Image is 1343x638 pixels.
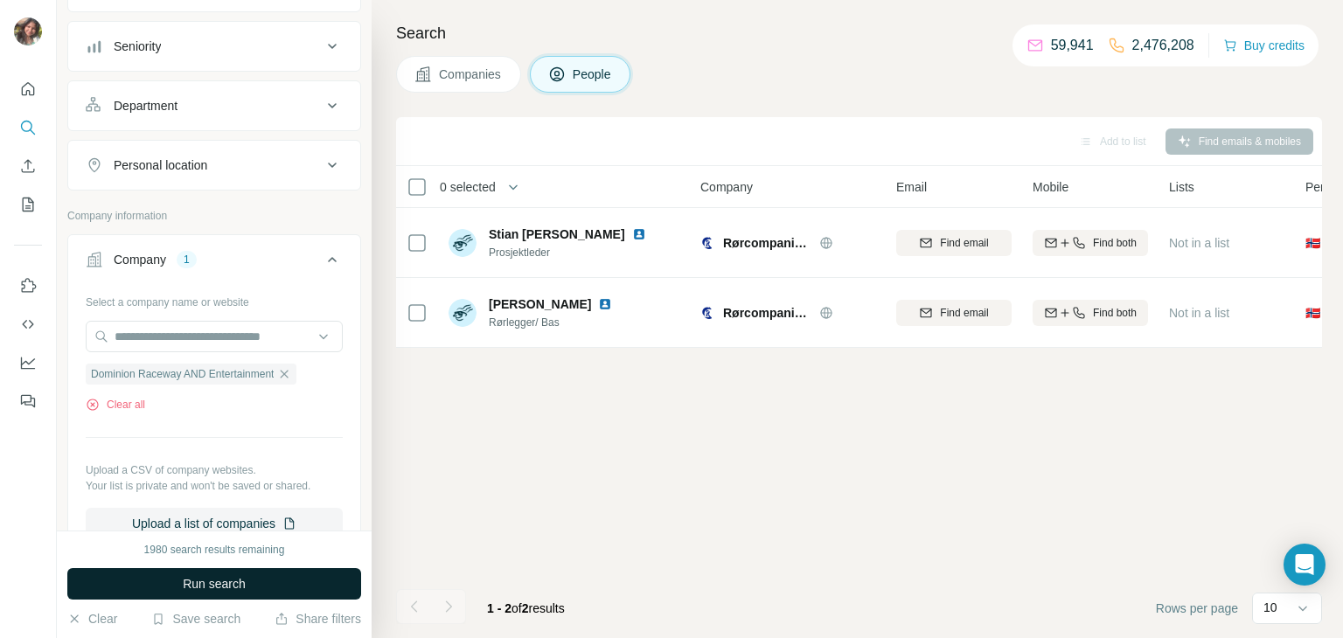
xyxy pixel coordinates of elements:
[86,462,343,478] p: Upload a CSV of company websites.
[1132,35,1194,56] p: 2,476,208
[14,270,42,302] button: Use Surfe on LinkedIn
[114,38,161,55] div: Seniority
[632,227,646,241] img: LinkedIn logo
[489,225,625,243] span: Stian [PERSON_NAME]
[723,304,811,322] span: Rørcompaniet AS
[896,230,1012,256] button: Find email
[1263,599,1277,616] p: 10
[440,178,496,196] span: 0 selected
[1169,178,1194,196] span: Lists
[114,251,166,268] div: Company
[449,229,477,257] img: Avatar
[275,610,361,628] button: Share filters
[940,235,988,251] span: Find email
[700,236,714,250] img: Logo of Rørcompaniet AS
[144,542,285,558] div: 1980 search results remaining
[68,144,360,186] button: Personal location
[114,156,207,174] div: Personal location
[86,288,343,310] div: Select a company name or website
[896,300,1012,326] button: Find email
[14,112,42,143] button: Search
[14,73,42,105] button: Quick start
[1169,306,1229,320] span: Not in a list
[1033,230,1148,256] button: Find both
[67,568,361,600] button: Run search
[14,347,42,378] button: Dashboard
[1093,305,1137,321] span: Find both
[14,150,42,182] button: Enrich CSV
[1033,300,1148,326] button: Find both
[151,610,240,628] button: Save search
[522,601,529,615] span: 2
[68,239,360,288] button: Company1
[940,305,988,321] span: Find email
[1156,600,1238,617] span: Rows per page
[68,85,360,127] button: Department
[1051,35,1094,56] p: 59,941
[1093,235,1137,251] span: Find both
[86,508,343,539] button: Upload a list of companies
[1284,544,1326,586] div: Open Intercom Messenger
[487,601,511,615] span: 1 - 2
[1305,304,1320,322] span: 🇳🇴
[68,25,360,67] button: Seniority
[1033,178,1068,196] span: Mobile
[67,610,117,628] button: Clear
[487,601,565,615] span: results
[14,385,42,417] button: Feedback
[489,315,633,330] span: Rørlegger/ Bas
[67,208,361,224] p: Company information
[14,189,42,220] button: My lists
[86,478,343,494] p: Your list is private and won't be saved or shared.
[723,234,811,252] span: Rørcompaniet AS
[177,252,197,267] div: 1
[86,397,145,413] button: Clear all
[1169,236,1229,250] span: Not in a list
[1223,33,1305,58] button: Buy credits
[511,601,522,615] span: of
[598,297,612,311] img: LinkedIn logo
[700,306,714,320] img: Logo of Rørcompaniet AS
[14,309,42,340] button: Use Surfe API
[573,66,613,83] span: People
[896,178,927,196] span: Email
[14,17,42,45] img: Avatar
[489,245,667,260] span: Prosjektleder
[449,299,477,327] img: Avatar
[91,366,274,382] span: Dominion Raceway AND Entertainment
[114,97,177,114] div: Department
[700,178,753,196] span: Company
[1305,234,1320,252] span: 🇳🇴
[396,21,1322,45] h4: Search
[439,66,503,83] span: Companies
[489,295,591,313] span: [PERSON_NAME]
[183,575,246,593] span: Run search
